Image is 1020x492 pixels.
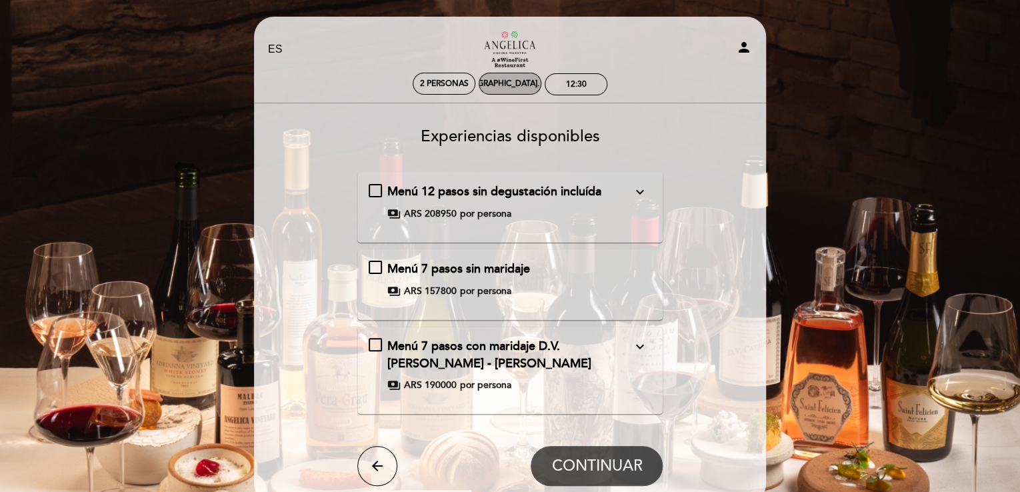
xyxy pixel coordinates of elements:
span: por persona [460,379,511,392]
span: ARS 190000 [404,379,457,392]
div: 12:30 [566,79,587,89]
span: por persona [460,207,511,221]
button: expand_more [627,183,651,201]
i: expand_more [631,339,647,355]
span: 2 personas [420,79,469,89]
button: arrow_back [357,446,397,486]
span: payments [387,285,401,298]
button: CONTINUAR [531,446,663,486]
md-checkbox: Menú 7 pasos sin maridaje payments ARS 157800 por persona [369,261,652,298]
button: person [736,39,752,60]
button: expand_more [627,338,651,355]
span: CONTINUAR [551,457,642,475]
span: Menú 7 pasos con maridaje D.V. [PERSON_NAME] - [PERSON_NAME] [387,339,591,371]
a: Restaurante [PERSON_NAME] Maestra [427,31,593,68]
span: Menú 7 pasos sin maridaje [387,261,530,276]
i: expand_more [631,184,647,200]
span: Experiencias disponibles [421,127,600,146]
i: person [736,39,752,55]
span: ARS 208950 [404,207,457,221]
span: payments [387,379,401,392]
i: arrow_back [369,458,385,474]
span: por persona [460,285,511,298]
span: payments [387,207,401,221]
md-checkbox: Menú 12 pasos sin degustación incluída expand_more Incluye:Menú degustación 12 pasosServicio de a... [369,183,652,221]
span: Menú 12 pasos sin degustación incluída [387,184,601,199]
md-checkbox: Menú 7 pasos con maridaje D.V. Catena - Angelica Zapata expand_more payments ARS 190000 por persona [369,338,652,392]
span: ARS 157800 [404,285,457,298]
div: [DEMOGRAPHIC_DATA]. 11, sep. [451,79,569,89]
